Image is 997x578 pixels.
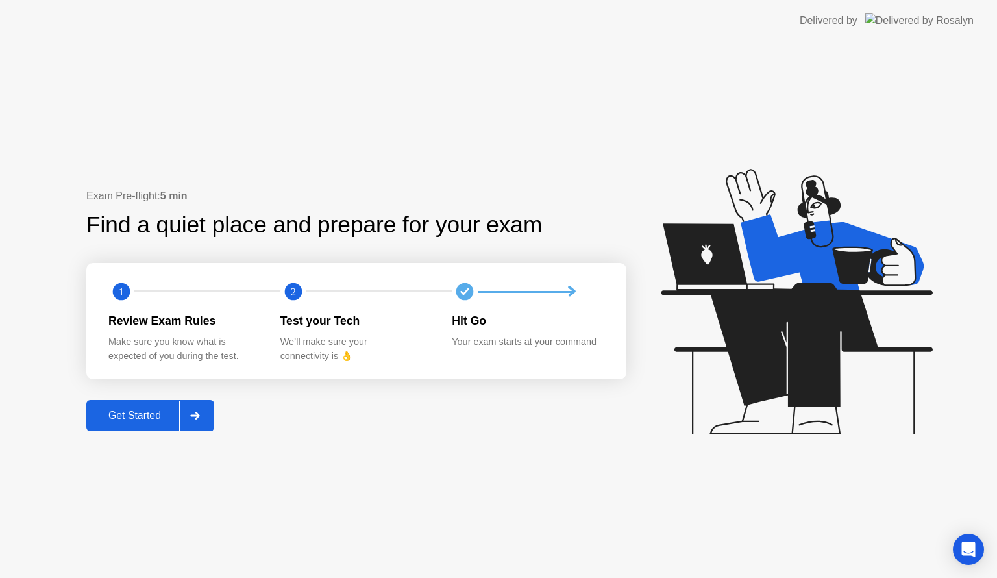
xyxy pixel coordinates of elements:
[108,312,260,329] div: Review Exam Rules
[90,410,179,421] div: Get Started
[86,400,214,431] button: Get Started
[800,13,857,29] div: Delivered by
[280,335,432,363] div: We’ll make sure your connectivity is 👌
[86,208,544,242] div: Find a quiet place and prepare for your exam
[953,534,984,565] div: Open Intercom Messenger
[291,286,296,298] text: 2
[452,335,603,349] div: Your exam starts at your command
[86,188,626,204] div: Exam Pre-flight:
[452,312,603,329] div: Hit Go
[119,286,124,298] text: 1
[280,312,432,329] div: Test your Tech
[865,13,974,28] img: Delivered by Rosalyn
[108,335,260,363] div: Make sure you know what is expected of you during the test.
[160,190,188,201] b: 5 min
